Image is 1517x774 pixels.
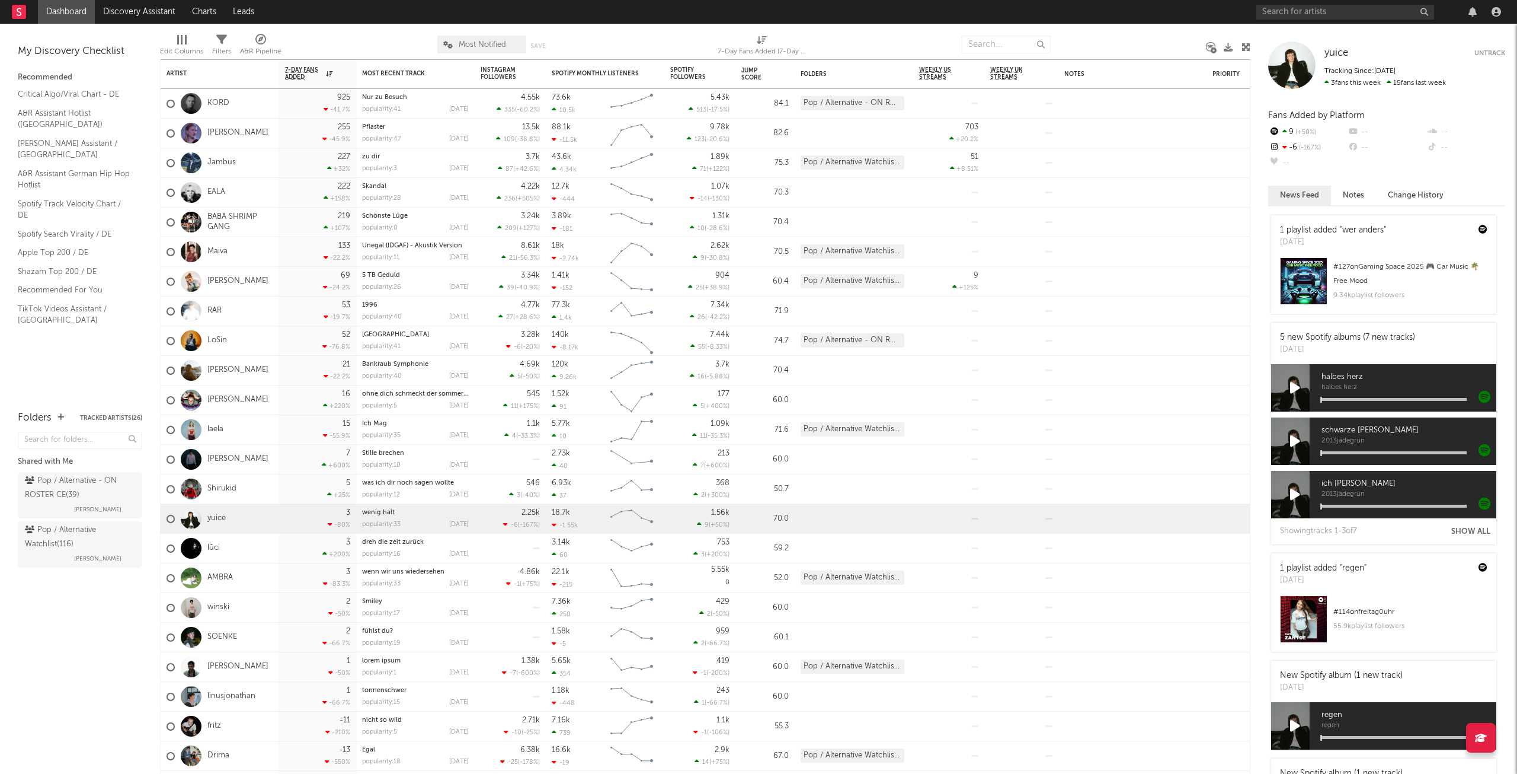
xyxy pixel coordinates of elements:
a: laela [207,425,223,435]
span: Weekly UK Streams [990,66,1035,81]
div: Pop / Alternative Watchlist (116) [801,155,904,170]
div: [DATE] [449,254,469,261]
div: +107 % [324,224,350,232]
div: 4.34k [552,165,577,173]
a: Stille brechen [362,450,404,457]
div: 70.3 [741,186,789,200]
div: 51 [971,153,978,161]
div: popularity: 47 [362,136,401,142]
div: 69 [341,272,350,279]
div: 3.24k [521,212,540,220]
span: 3 fans this week [1324,79,1381,87]
input: Search... [962,36,1051,53]
div: ( ) [499,284,540,291]
a: was ich dir noch sagen wollte [362,480,454,486]
div: popularity: 11 [362,254,399,261]
button: Tracked Artists(26) [80,415,142,421]
span: 71 [700,166,706,173]
div: 74.7 [741,334,789,348]
div: ( ) [506,343,540,351]
div: ( ) [497,106,540,113]
div: Skandal [362,183,469,190]
div: Spotify Followers [670,66,712,81]
div: -24.2 % [323,284,350,291]
a: Spotify Track Velocity Chart / DE [18,198,130,222]
a: wenn wir uns wiedersehen [362,569,444,575]
span: -60.2 % [517,107,538,113]
a: [PERSON_NAME] [207,128,268,138]
div: 1.31k [712,212,729,220]
div: 10.5k [552,106,575,114]
div: Artist [167,70,255,77]
a: "wer anders" [1340,226,1386,234]
div: 5 TB Geduld [362,272,469,279]
a: #114onfreitag0uhr55.9kplaylist followers [1271,595,1496,652]
div: 4.69k [520,361,540,368]
span: -14 [697,196,708,202]
div: 13.5k [522,123,540,131]
span: Tracking Since: [DATE] [1324,68,1396,75]
div: ( ) [510,372,540,380]
div: Instagram Followers [481,66,522,81]
span: -8.33 % [707,344,728,351]
span: Weekly US Streams [919,66,961,81]
div: popularity: 0 [362,225,398,231]
a: fritz [207,721,221,731]
div: 7.34k [711,301,729,309]
div: 133 [338,242,350,250]
div: -11.5k [552,136,577,144]
span: +122 % [708,166,728,173]
div: 4.77k [521,301,540,309]
svg: Chart title [605,267,658,297]
a: fühlst du? [362,628,393,635]
div: 43.6k [552,153,571,161]
a: lorem ipsum [362,658,401,664]
span: +505 % [517,196,538,202]
span: -17.5 % [708,107,728,113]
div: [DATE] [449,373,469,380]
div: # 127 on Gaming Space 2025 🎮 Car Music 🌴Free Mood [1333,260,1487,288]
button: News Feed [1268,186,1331,205]
span: 25 [696,285,703,291]
div: A&R Pipeline [240,44,281,59]
span: -130 % [709,196,728,202]
div: ( ) [498,313,540,321]
span: -6 [514,344,521,351]
div: 9 [1268,125,1347,140]
div: Spotify Monthly Listeners [552,70,641,77]
a: KORD [207,98,229,109]
a: Skandal [362,183,386,190]
span: +28.6 % [515,314,538,321]
div: 7-Day Fans Added (7-Day Fans Added) [718,30,806,64]
div: -- [1426,125,1505,140]
div: 70.5 [741,245,789,259]
div: 1.89k [711,153,729,161]
div: 4.55k [521,94,540,101]
div: [DATE] [449,195,469,202]
a: linusjonathan [207,692,255,702]
div: Nur zu Besuch [362,94,469,101]
div: [DATE] [449,343,469,350]
button: Show All [1451,528,1490,536]
div: 3.34k [521,272,540,279]
a: Schönste Lüge [362,213,408,219]
div: Priority [1212,71,1260,78]
div: 21 [343,361,350,368]
div: 703 [965,123,978,131]
span: halbes herz [1321,370,1496,384]
div: popularity: 40 [362,314,402,320]
span: -20.6 % [706,136,728,143]
span: 123 [695,136,705,143]
span: +42.6 % [515,166,538,173]
div: ( ) [692,165,729,173]
span: -40.9 % [516,285,538,291]
div: Edit Columns [160,44,203,59]
div: -6 [1268,140,1347,155]
a: Pop / Alternative - ON ROSTER CE(39)[PERSON_NAME] [18,472,142,518]
span: 21 [509,255,516,262]
a: AMBRA [207,573,233,583]
button: Change History [1376,186,1455,205]
a: tonnenschwer [362,687,407,694]
a: Shazam Top 200 / DE [18,265,130,278]
a: Jambus [207,158,236,168]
